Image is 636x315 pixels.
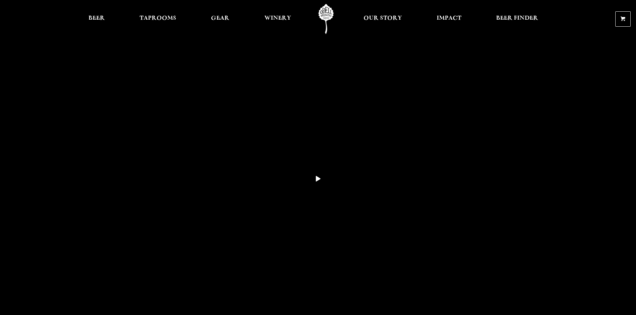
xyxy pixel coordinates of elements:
[264,16,291,21] span: Winery
[135,4,181,34] a: Taprooms
[313,4,339,34] a: Odell Home
[140,16,176,21] span: Taprooms
[84,4,109,34] a: Beer
[359,4,406,34] a: Our Story
[211,16,229,21] span: Gear
[88,16,105,21] span: Beer
[260,4,295,34] a: Winery
[437,16,461,21] span: Impact
[492,4,543,34] a: Beer Finder
[432,4,466,34] a: Impact
[207,4,234,34] a: Gear
[364,16,402,21] span: Our Story
[496,16,538,21] span: Beer Finder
